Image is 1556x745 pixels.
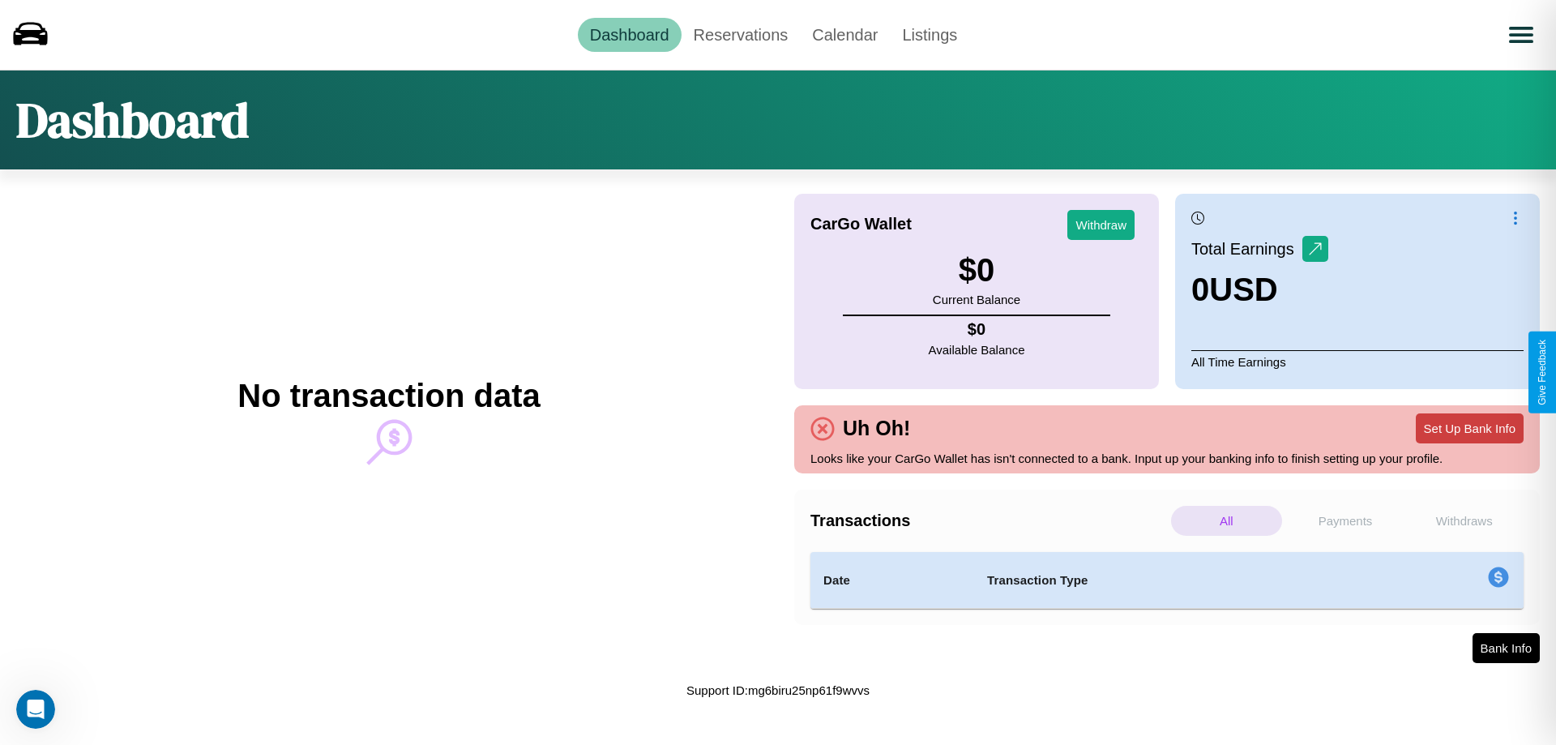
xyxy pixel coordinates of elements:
[682,18,801,52] a: Reservations
[987,571,1355,590] h4: Transaction Type
[578,18,682,52] a: Dashboard
[890,18,969,52] a: Listings
[16,87,249,153] h1: Dashboard
[823,571,961,590] h4: Date
[1498,12,1544,58] button: Open menu
[1191,350,1524,373] p: All Time Earnings
[933,252,1020,289] h3: $ 0
[810,447,1524,469] p: Looks like your CarGo Wallet has isn't connected to a bank. Input up your banking info to finish ...
[686,679,870,701] p: Support ID: mg6biru25np61f9wvvs
[929,320,1025,339] h4: $ 0
[835,417,918,440] h4: Uh Oh!
[1191,234,1302,263] p: Total Earnings
[1473,633,1540,663] button: Bank Info
[933,289,1020,310] p: Current Balance
[1416,413,1524,443] button: Set Up Bank Info
[1409,506,1520,536] p: Withdraws
[16,690,55,729] iframe: Intercom live chat
[810,552,1524,609] table: simple table
[929,339,1025,361] p: Available Balance
[1067,210,1135,240] button: Withdraw
[1171,506,1282,536] p: All
[810,215,912,233] h4: CarGo Wallet
[810,512,1167,530] h4: Transactions
[1537,340,1548,405] div: Give Feedback
[1290,506,1401,536] p: Payments
[237,378,540,414] h2: No transaction data
[1191,272,1328,308] h3: 0 USD
[800,18,890,52] a: Calendar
